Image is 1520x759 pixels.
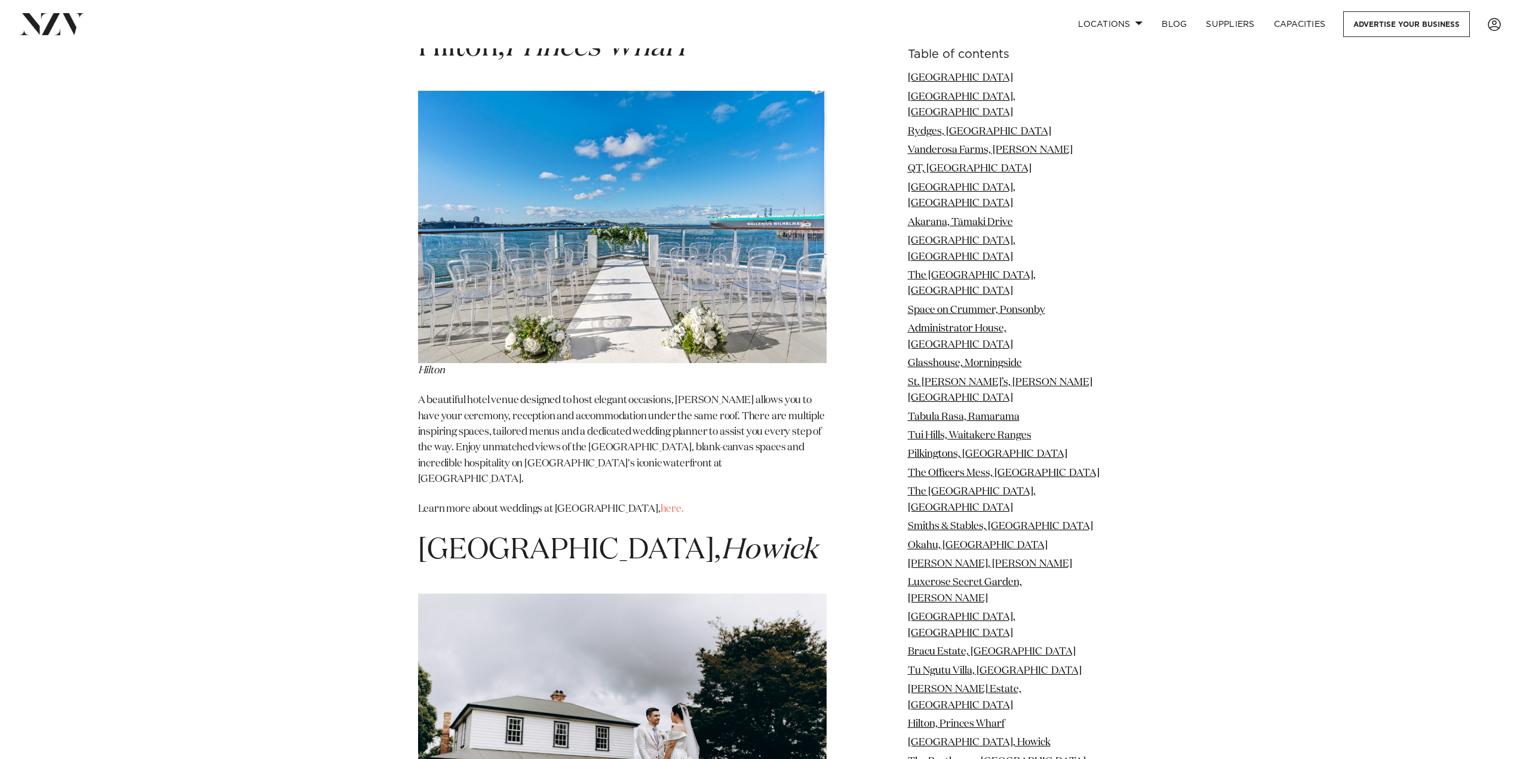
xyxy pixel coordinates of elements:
[908,684,1021,710] a: [PERSON_NAME] Estate, [GEOGRAPHIC_DATA]
[661,504,684,514] a: here.
[908,738,1051,748] a: [GEOGRAPHIC_DATA], Howick
[418,365,445,376] span: Hilton
[908,468,1100,478] a: The Officers Mess, [GEOGRAPHIC_DATA]
[908,48,1103,61] h6: Table of contents
[908,411,1020,422] a: Tabula Rasa, Ramarama
[1152,11,1196,37] a: BLOG
[908,164,1031,174] a: QT, [GEOGRAPHIC_DATA]
[505,33,686,62] em: Princes Wharf
[908,449,1067,459] a: Pilkingtons, [GEOGRAPHIC_DATA]
[908,577,1022,603] a: Luxerose Secret Garden, [PERSON_NAME]
[908,145,1073,155] a: Vanderosa Farms, [PERSON_NAME]
[908,73,1013,83] a: [GEOGRAPHIC_DATA]
[908,521,1093,531] a: Smiths & Stables, [GEOGRAPHIC_DATA]
[908,487,1036,512] a: The [GEOGRAPHIC_DATA], [GEOGRAPHIC_DATA]
[418,502,827,517] p: Learn more about weddings at [GEOGRAPHIC_DATA],
[908,271,1036,296] a: The [GEOGRAPHIC_DATA], [GEOGRAPHIC_DATA]
[908,559,1072,569] a: [PERSON_NAME], [PERSON_NAME]
[908,126,1051,136] a: Rydges, [GEOGRAPHIC_DATA]
[908,91,1015,117] a: [GEOGRAPHIC_DATA], [GEOGRAPHIC_DATA]
[908,183,1015,208] a: [GEOGRAPHIC_DATA], [GEOGRAPHIC_DATA]
[908,324,1013,349] a: Administrator House, [GEOGRAPHIC_DATA]
[908,647,1076,657] a: Bracu Estate, [GEOGRAPHIC_DATA]
[1196,11,1264,37] a: SUPPLIERS
[1264,11,1335,37] a: Capacities
[1343,11,1470,37] a: Advertise your business
[721,536,818,565] em: Howick
[908,305,1045,315] a: Space on Crummer, Ponsonby
[908,719,1005,729] a: Hilton, Princes Wharf
[418,33,686,62] span: Hilton,
[908,431,1031,441] a: Tui Hills, Waitakere Ranges
[908,236,1015,262] a: [GEOGRAPHIC_DATA], [GEOGRAPHIC_DATA]
[908,358,1022,368] a: Glasshouse, Morningside
[418,393,827,487] p: A beautiful hotel venue designed to host elegant occasions, [PERSON_NAME] allows you to have your...
[908,540,1048,550] a: Okahu, [GEOGRAPHIC_DATA]
[908,612,1015,638] a: [GEOGRAPHIC_DATA], [GEOGRAPHIC_DATA]
[1068,11,1152,37] a: Locations
[418,536,818,565] span: [GEOGRAPHIC_DATA],
[908,217,1013,228] a: Akarana, Tāmaki Drive
[19,13,84,35] img: nzv-logo.png
[908,377,1092,402] a: St. [PERSON_NAME]’s, [PERSON_NAME][GEOGRAPHIC_DATA]
[908,665,1082,675] a: Tu Ngutu Villa, [GEOGRAPHIC_DATA]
